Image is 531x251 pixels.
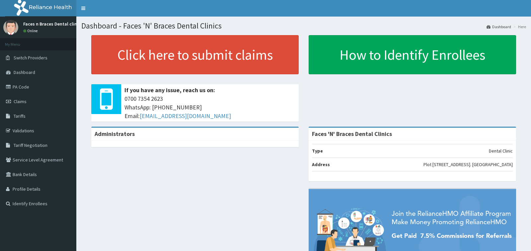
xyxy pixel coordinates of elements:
a: Dashboard [487,24,511,30]
span: 0700 7354 2623 WhatsApp: [PHONE_NUMBER] Email: [124,94,295,120]
p: Plot [STREET_ADDRESS]. [GEOGRAPHIC_DATA] [423,161,513,168]
a: Click here to submit claims [91,35,299,74]
h1: Dashboard - Faces 'N' Braces Dental Clinics [81,22,526,30]
p: Faces n Braces Dental clinic [23,22,81,26]
b: Type [312,148,323,154]
b: Administrators [95,130,135,138]
strong: Faces 'N' Braces Dental Clinics [312,130,392,138]
span: Switch Providers [14,55,47,61]
li: Here [512,24,526,30]
a: Online [23,29,39,33]
img: User Image [3,20,18,35]
span: Dashboard [14,69,35,75]
a: [EMAIL_ADDRESS][DOMAIN_NAME] [140,112,231,120]
span: Tariff Negotiation [14,142,47,148]
span: Claims [14,98,27,104]
p: Dental Clinic [489,148,513,154]
b: Address [312,161,330,167]
a: How to Identify Enrollees [309,35,516,74]
b: If you have any issue, reach us on: [124,86,215,94]
span: Tariffs [14,113,26,119]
